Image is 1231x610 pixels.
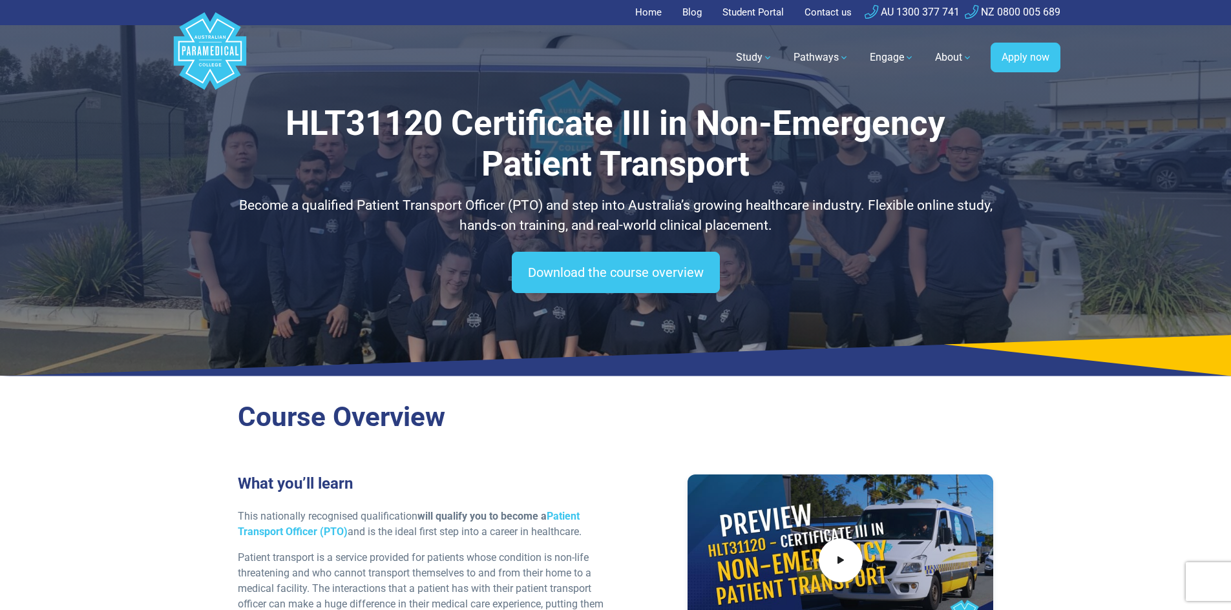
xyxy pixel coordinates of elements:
p: This nationally recognised qualification and is the ideal first step into a career in healthcare. [238,509,608,540]
a: About [927,39,980,76]
a: Engage [862,39,922,76]
h2: Course Overview [238,401,994,434]
a: AU 1300 377 741 [865,6,960,18]
a: NZ 0800 005 689 [965,6,1060,18]
a: Apply now [991,43,1060,72]
strong: will qualify you to become a [238,510,580,538]
a: Patient Transport Officer (PTO) [238,510,580,538]
a: Study [728,39,781,76]
a: Download the course overview [512,252,720,293]
h1: HLT31120 Certificate III in Non-Emergency Patient Transport [238,103,994,185]
a: Australian Paramedical College [171,25,249,90]
a: Pathways [786,39,857,76]
h3: What you’ll learn [238,474,608,493]
p: Become a qualified Patient Transport Officer (PTO) and step into Australia’s growing healthcare i... [238,196,994,236]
